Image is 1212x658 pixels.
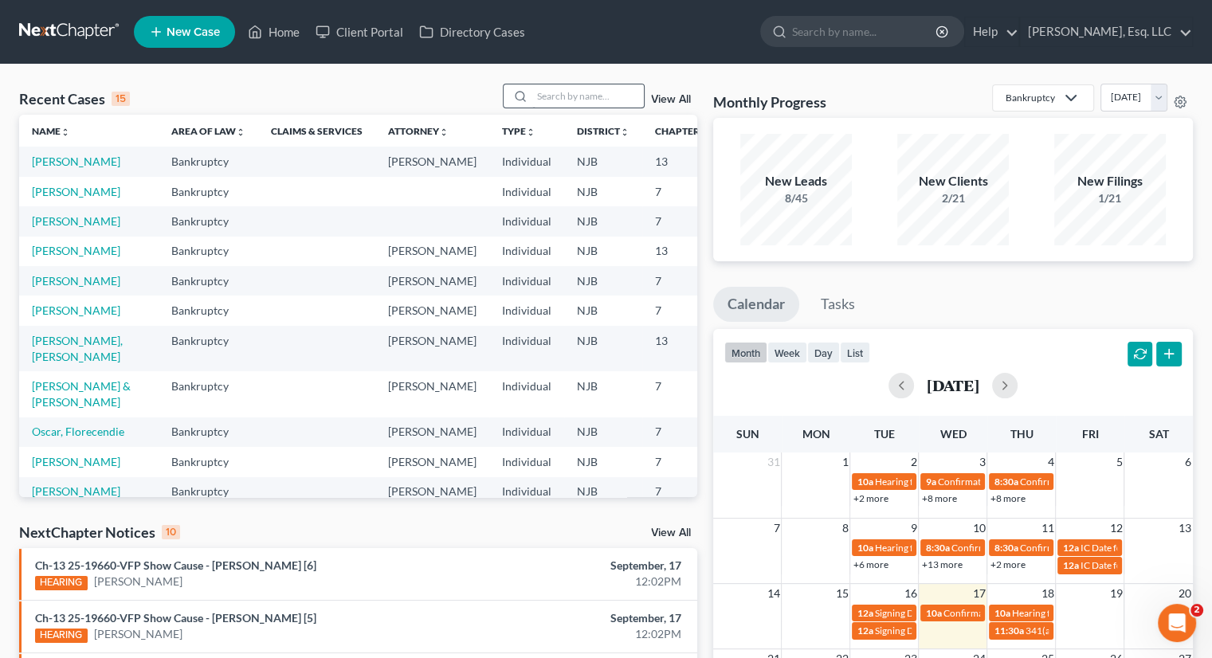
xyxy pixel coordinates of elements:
[564,237,642,266] td: NJB
[375,266,489,296] td: [PERSON_NAME]
[927,377,979,394] h2: [DATE]
[564,326,642,371] td: NJB
[965,18,1018,46] a: Help
[925,607,941,619] span: 10a
[32,304,120,317] a: [PERSON_NAME]
[642,371,722,417] td: 7
[740,172,852,190] div: New Leads
[642,447,722,476] td: 7
[489,417,564,447] td: Individual
[874,427,895,441] span: Tue
[564,296,642,325] td: NJB
[713,287,799,322] a: Calendar
[171,125,245,137] a: Area of Lawunfold_more
[375,147,489,176] td: [PERSON_NAME]
[642,237,722,266] td: 13
[35,576,88,590] div: HEARING
[159,326,258,371] td: Bankruptcy
[32,484,120,498] a: [PERSON_NAME]
[489,296,564,325] td: Individual
[489,206,564,236] td: Individual
[564,147,642,176] td: NJB
[32,274,120,288] a: [PERSON_NAME]
[159,417,258,447] td: Bankruptcy
[477,626,681,642] div: 12:02PM
[159,477,258,507] td: Bankruptcy
[921,492,956,504] a: +8 more
[802,427,830,441] span: Mon
[792,17,938,46] input: Search by name...
[853,492,888,504] a: +2 more
[159,177,258,206] td: Bankruptcy
[1114,452,1124,472] span: 5
[651,94,691,105] a: View All
[943,607,1124,619] span: Confirmation hearing for [PERSON_NAME]
[388,125,449,137] a: Attorneyunfold_more
[857,542,873,554] span: 10a
[1080,559,1202,571] span: IC Date for [PERSON_NAME]
[159,266,258,296] td: Bankruptcy
[971,519,986,538] span: 10
[167,26,220,38] span: New Case
[35,558,316,572] a: Ch-13 25-19660-VFP Show Cause - [PERSON_NAME] [6]
[908,452,918,472] span: 2
[577,125,630,137] a: Districtunfold_more
[32,125,70,137] a: Nameunfold_more
[162,525,180,539] div: 10
[564,417,642,447] td: NJB
[651,527,691,539] a: View All
[771,519,781,538] span: 7
[411,18,533,46] a: Directory Cases
[1019,542,1200,554] span: Confirmation hearing for [PERSON_NAME]
[642,266,722,296] td: 7
[477,610,681,626] div: September, 17
[1039,584,1055,603] span: 18
[994,542,1018,554] span: 8:30a
[532,84,644,108] input: Search by name...
[502,125,535,137] a: Typeunfold_more
[489,237,564,266] td: Individual
[713,92,826,112] h3: Monthly Progress
[874,607,1017,619] span: Signing Date for [PERSON_NAME]
[35,629,88,643] div: HEARING
[921,558,962,570] a: +13 more
[159,371,258,417] td: Bankruptcy
[1019,476,1200,488] span: Confirmation hearing for [PERSON_NAME]
[1010,427,1033,441] span: Thu
[489,177,564,206] td: Individual
[1054,190,1166,206] div: 1/21
[1148,427,1168,441] span: Sat
[994,476,1018,488] span: 8:30a
[19,89,130,108] div: Recent Cases
[857,607,873,619] span: 12a
[1062,542,1078,554] span: 12a
[874,625,1017,636] span: Signing Date for [PERSON_NAME]
[765,452,781,472] span: 31
[35,611,316,625] a: Ch-13 25-19660-VFP Show Cause - [PERSON_NAME] [5]
[902,584,918,603] span: 16
[477,558,681,574] div: September, 17
[642,177,722,206] td: 7
[1190,604,1203,617] span: 2
[655,125,709,137] a: Chapterunfold_more
[1080,542,1202,554] span: IC Date for [PERSON_NAME]
[240,18,308,46] a: Home
[840,342,870,363] button: list
[526,127,535,137] i: unfold_more
[840,452,849,472] span: 1
[1081,427,1098,441] span: Fri
[806,287,869,322] a: Tasks
[61,127,70,137] i: unfold_more
[939,427,966,441] span: Wed
[1006,91,1055,104] div: Bankruptcy
[1062,559,1078,571] span: 12a
[857,476,873,488] span: 10a
[375,296,489,325] td: [PERSON_NAME]
[32,155,120,168] a: [PERSON_NAME]
[1183,452,1193,472] span: 6
[159,206,258,236] td: Bankruptcy
[564,206,642,236] td: NJB
[19,523,180,542] div: NextChapter Notices
[1158,604,1196,642] iframe: Intercom live chat
[1025,625,1179,636] span: 341(a) meeting for [PERSON_NAME]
